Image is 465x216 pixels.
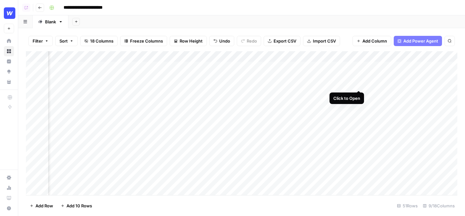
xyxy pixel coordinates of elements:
[28,36,53,46] button: Filter
[362,38,387,44] span: Add Column
[180,38,203,44] span: Row Height
[237,36,261,46] button: Redo
[33,38,43,44] span: Filter
[45,19,56,25] div: Blank
[420,201,457,211] div: 9/18 Columns
[403,38,438,44] span: Add Power Agent
[66,203,92,209] span: Add 10 Rows
[59,38,68,44] span: Sort
[4,67,14,77] a: Opportunities
[353,36,391,46] button: Add Column
[4,203,14,213] button: Help + Support
[90,38,113,44] span: 18 Columns
[4,5,14,21] button: Workspace: Webflow
[33,15,68,28] a: Blank
[394,36,442,46] button: Add Power Agent
[4,183,14,193] a: Usage
[4,46,14,56] a: Browse
[4,77,14,87] a: Your Data
[26,201,57,211] button: Add Row
[4,56,14,67] a: Insights
[170,36,207,46] button: Row Height
[209,36,234,46] button: Undo
[4,193,14,203] a: Learning Hub
[55,36,78,46] button: Sort
[80,36,118,46] button: 18 Columns
[4,7,15,19] img: Webflow Logo
[333,95,360,101] div: Click to Open
[57,201,96,211] button: Add 10 Rows
[274,38,296,44] span: Export CSV
[130,38,163,44] span: Freeze Columns
[4,172,14,183] a: Settings
[394,201,420,211] div: 51 Rows
[4,36,14,46] a: Home
[247,38,257,44] span: Redo
[303,36,340,46] button: Import CSV
[35,203,53,209] span: Add Row
[120,36,167,46] button: Freeze Columns
[219,38,230,44] span: Undo
[264,36,300,46] button: Export CSV
[313,38,336,44] span: Import CSV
